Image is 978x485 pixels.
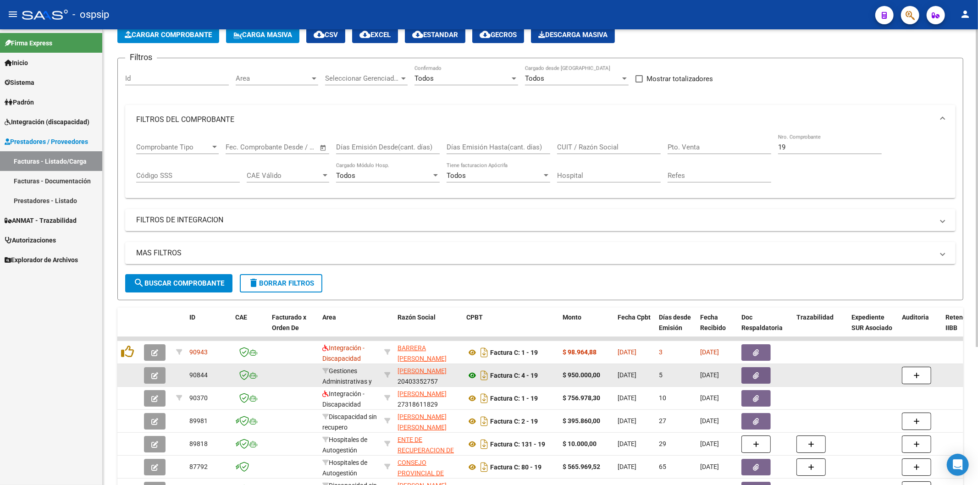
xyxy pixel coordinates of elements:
span: [DATE] [618,371,636,379]
div: 30718615700 [398,435,459,454]
span: Gecros [480,31,517,39]
i: Descargar documento [478,345,490,360]
mat-expansion-panel-header: FILTROS DEL COMPROBANTE [125,105,956,134]
span: Area [322,314,336,321]
span: [DATE] [700,371,719,379]
button: CSV [306,27,345,43]
span: [DATE] [700,440,719,447]
div: 30643258737 [398,457,459,477]
span: 3 [659,348,663,356]
span: 27 [659,417,666,424]
span: Trazabilidad [796,314,834,321]
strong: $ 950.000,00 [563,371,600,379]
i: Descargar documento [478,437,490,452]
datatable-header-cell: Auditoria [898,308,942,348]
div: FILTROS DEL COMPROBANTE [125,134,956,198]
span: ID [189,314,195,321]
mat-icon: cloud_download [359,29,370,40]
div: 27404229236 [398,343,459,362]
mat-icon: cloud_download [480,29,491,40]
mat-icon: cloud_download [412,29,423,40]
span: Carga Masiva [233,31,292,39]
span: CPBT [466,314,483,321]
strong: Factura C: 131 - 19 [490,441,545,448]
span: Buscar Comprobante [133,279,224,287]
datatable-header-cell: Días desde Emisión [655,308,696,348]
span: [DATE] [618,463,636,470]
span: Integración - Discapacidad [322,344,365,362]
span: Retencion IIBB [945,314,975,331]
strong: Factura C: 2 - 19 [490,418,538,425]
div: 20403352757 [398,366,459,385]
strong: $ 756.978,30 [563,394,600,402]
span: Padrón [5,97,34,107]
strong: $ 10.000,00 [563,440,597,447]
datatable-header-cell: Fecha Recibido [696,308,738,348]
span: Doc Respaldatoria [741,314,783,331]
span: Estandar [412,31,458,39]
span: [DATE] [700,394,719,402]
span: Inicio [5,58,28,68]
datatable-header-cell: Razón Social [394,308,463,348]
mat-expansion-panel-header: FILTROS DE INTEGRACION [125,209,956,231]
span: Fecha Cpbt [618,314,651,321]
span: Mostrar totalizadores [646,73,713,84]
span: [DATE] [618,417,636,424]
mat-icon: cloud_download [314,29,325,40]
span: 29 [659,440,666,447]
strong: Factura C: 1 - 19 [490,395,538,402]
mat-icon: delete [248,277,259,288]
mat-icon: person [960,9,971,20]
h3: Filtros [125,51,157,64]
datatable-header-cell: Area [319,308,381,348]
span: Gestiones Administrativas y Otros [322,367,372,396]
mat-icon: menu [7,9,18,20]
span: Todos [336,171,355,180]
strong: Factura C: 80 - 19 [490,463,541,471]
span: Hospitales de Autogestión [322,459,367,477]
span: Fecha Recibido [700,314,726,331]
datatable-header-cell: Trazabilidad [793,308,848,348]
span: Facturado x Orden De [272,314,306,331]
span: Seleccionar Gerenciador [325,74,399,83]
span: [DATE] [618,440,636,447]
span: Integración - Discapacidad [322,390,365,408]
datatable-header-cell: Expediente SUR Asociado [848,308,898,348]
mat-panel-title: MAS FILTROS [136,248,934,258]
span: Autorizaciones [5,235,56,245]
button: Buscar Comprobante [125,274,232,292]
strong: $ 565.969,52 [563,463,600,470]
datatable-header-cell: Fecha Cpbt [614,308,655,348]
datatable-header-cell: Monto [559,308,614,348]
span: 90370 [189,394,208,402]
span: [DATE] [700,463,719,470]
span: 89981 [189,417,208,424]
button: EXCEL [352,27,398,43]
datatable-header-cell: Facturado x Orden De [268,308,319,348]
span: Hospitales de Autogestión [322,436,367,454]
strong: Factura C: 1 - 19 [490,349,538,356]
span: Auditoria [902,314,929,321]
i: Descargar documento [478,460,490,474]
button: Carga Masiva [226,27,299,43]
span: ANMAT - Trazabilidad [5,215,77,226]
span: EXCEL [359,31,391,39]
span: 5 [659,371,663,379]
div: Open Intercom Messenger [947,454,969,476]
strong: Factura C: 4 - 19 [490,372,538,379]
span: CAE Válido [247,171,321,180]
button: Descarga Masiva [531,27,615,43]
span: 89818 [189,440,208,447]
span: Comprobante Tipo [136,143,210,151]
span: Area [236,74,310,83]
button: Cargar Comprobante [117,27,219,43]
strong: $ 395.860,00 [563,417,600,424]
span: Firma Express [5,38,52,48]
span: Borrar Filtros [248,279,314,287]
datatable-header-cell: CAE [232,308,268,348]
span: [PERSON_NAME] [PERSON_NAME] [398,413,447,431]
div: 23354322463 [398,412,459,431]
span: 65 [659,463,666,470]
span: Cargar Comprobante [125,31,212,39]
span: 90943 [189,348,208,356]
